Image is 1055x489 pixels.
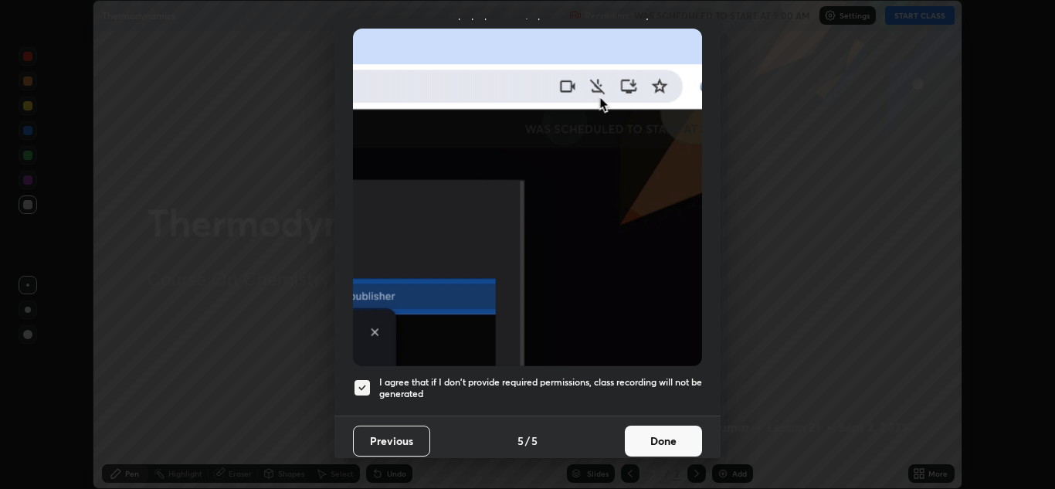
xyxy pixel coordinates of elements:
h4: 5 [531,433,538,449]
button: Done [625,426,702,457]
h4: 5 [517,433,524,449]
h5: I agree that if I don't provide required permissions, class recording will not be generated [379,376,702,400]
img: downloads-permission-blocked.gif [353,29,702,366]
button: Previous [353,426,430,457]
h4: / [525,433,530,449]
